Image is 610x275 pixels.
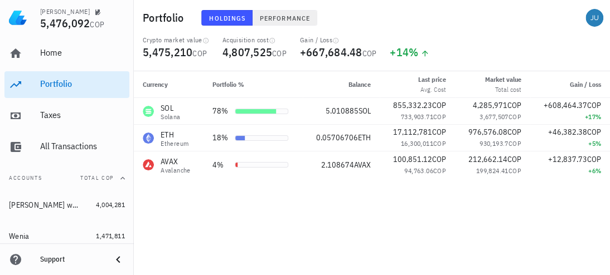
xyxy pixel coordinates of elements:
div: 4% [212,159,230,171]
img: LedgiFi [9,9,27,27]
span: COP [508,139,521,148]
a: Portfolio [4,71,129,98]
button: AccountsTotal COP [4,165,129,191]
span: 5,475,210 [143,45,192,60]
span: 17,112,781 [393,127,432,137]
a: All Transactions [4,134,129,160]
span: Portfolio % [212,80,244,89]
span: % [596,112,601,121]
span: % [596,139,601,148]
h1: Portfolio [143,9,188,27]
a: Wenia 1,471,811 [4,223,129,249]
span: Balance [348,80,371,89]
span: 94,763.06 [404,166,433,175]
span: Currency [143,80,168,89]
span: COP [507,154,521,164]
span: COP [272,48,287,58]
span: 4,004,281 [96,200,125,209]
div: +5 [539,138,601,149]
button: Performance [253,10,317,26]
div: +14 [390,47,429,58]
span: 4,285,971 [473,100,507,110]
div: +17 [539,111,601,122]
div: avatar [585,9,603,27]
span: 855,332.23 [393,100,432,110]
div: 18% [212,132,230,144]
a: [PERSON_NAME] wallet 4,004,281 [4,191,129,218]
div: [PERSON_NAME] wallet [9,200,80,210]
span: % [409,45,418,60]
span: 976,576.08 [468,127,507,137]
div: Support [40,255,103,264]
span: Holdings [209,14,245,22]
div: AVAX-icon [143,159,154,170]
th: Balance: Not sorted. Activate to sort ascending. [303,71,380,98]
div: Portfolio [40,78,125,89]
span: COP [507,100,521,110]
div: Ethereum [161,140,188,147]
div: SOL [161,102,180,114]
span: 100,851.12 [393,154,432,164]
span: 199,824.41 [476,166,508,175]
span: COP [432,154,446,164]
th: Portfolio %: Not sorted. Activate to sort ascending. [204,71,303,98]
span: 3,677,507 [480,112,509,121]
span: 0.05706706 [316,132,358,143]
span: COP [433,166,446,175]
span: Performance [259,14,310,22]
th: Gain / Loss: Not sorted. Activate to sort ascending. [530,71,610,98]
div: SOL-icon [143,106,154,117]
span: COP [587,100,601,110]
span: COP [587,127,601,137]
span: 4,807,525 [222,45,272,60]
div: Market value [485,75,521,85]
span: 930,193.7 [480,139,509,148]
span: COP [432,100,446,110]
div: 78% [212,105,230,117]
div: Gain / Loss [300,36,377,45]
span: +667,684.48 [300,45,362,60]
span: 5.010885 [326,106,359,116]
span: Total COP [80,174,114,181]
a: Taxes [4,102,129,129]
div: Total cost [485,85,521,95]
th: Currency [134,71,204,98]
span: COP [507,127,521,137]
div: AVAX [161,156,191,167]
div: Avg. Cost [418,85,446,95]
div: All Transactions [40,141,125,151]
div: Solana [161,114,180,120]
span: 5,476,092 [40,16,90,31]
button: Holdings [201,10,253,26]
div: Taxes [40,110,125,120]
span: +46,382.38 [548,127,587,137]
span: SOL [359,106,371,116]
span: 2.108674 [321,160,354,170]
span: 16,300,011 [401,139,433,148]
span: ETH [358,132,371,143]
span: 1,471,811 [96,232,125,240]
span: COP [508,166,521,175]
span: Gain / Loss [570,80,601,89]
div: ETH-icon [143,132,154,144]
div: Crypto market value [143,36,209,45]
span: COP [433,139,446,148]
a: Home [4,40,129,67]
span: % [596,166,601,175]
span: 212,662.14 [468,154,507,164]
span: 733,903.71 [401,112,433,121]
span: COP [508,112,521,121]
span: +12,837.73 [548,154,587,164]
div: [PERSON_NAME] [40,7,90,16]
span: +608,464.37 [544,100,587,110]
div: Avalanche [161,167,191,174]
span: COP [587,154,601,164]
div: Last price [418,75,446,85]
div: +6 [539,165,601,176]
div: Home [40,47,125,58]
span: COP [432,127,446,137]
div: Acquisition cost [222,36,287,45]
span: COP [433,112,446,121]
span: AVAX [354,160,371,170]
div: Wenia [9,232,29,241]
